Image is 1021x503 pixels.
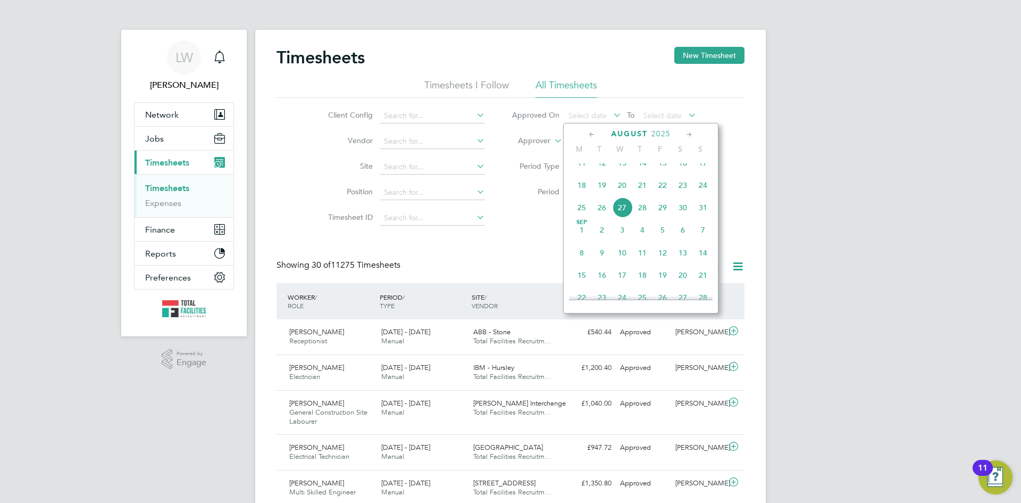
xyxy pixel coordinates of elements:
[632,197,652,218] span: 28
[616,395,671,413] div: Approved
[612,243,632,263] span: 10
[277,260,403,271] div: Showing
[325,136,373,145] label: Vendor
[647,261,721,272] label: Approved
[135,174,233,217] div: Timesheets
[572,197,592,218] span: 25
[673,175,693,195] span: 23
[381,363,430,372] span: [DATE] - [DATE]
[380,185,485,200] input: Search for...
[472,301,498,310] span: VENDOR
[121,30,247,336] nav: Main navigation
[560,324,616,341] div: £540.44
[135,127,233,150] button: Jobs
[381,372,404,381] span: Manual
[612,153,632,173] span: 13
[616,439,671,457] div: Approved
[381,327,430,336] span: [DATE] - [DATE]
[381,479,430,488] span: [DATE] - [DATE]
[693,153,713,173] span: 17
[177,358,206,367] span: Engage
[315,293,317,301] span: /
[380,160,485,175] input: Search for...
[535,79,597,98] li: All Timesheets
[643,111,682,120] span: Select date
[632,287,652,308] span: 25
[145,134,164,144] span: Jobs
[289,363,344,372] span: [PERSON_NAME]
[652,175,673,195] span: 22
[277,47,365,68] h2: Timesheets
[651,129,671,138] span: 2025
[671,439,726,457] div: [PERSON_NAME]
[612,175,632,195] span: 20
[473,336,551,345] span: Total Facilities Recruitm…
[616,475,671,492] div: Approved
[592,153,612,173] span: 12
[978,460,1012,494] button: Open Resource Center, 11 new notifications
[630,144,650,154] span: T
[693,197,713,218] span: 31
[312,260,331,270] span: 30 of
[693,175,713,195] span: 24
[690,144,710,154] span: S
[134,79,234,92] span: Louise Walsh
[135,151,233,174] button: Timesheets
[403,293,405,301] span: /
[673,220,693,240] span: 6
[135,266,233,289] button: Preferences
[325,187,373,196] label: Position
[673,265,693,285] span: 20
[632,153,652,173] span: 14
[652,153,673,173] span: 15
[512,187,559,196] label: Period
[162,300,206,317] img: tfrecruitment-logo-retina.png
[612,220,632,240] span: 3
[693,243,713,263] span: 14
[612,287,632,308] span: 24
[473,488,551,497] span: Total Facilities Recruitm…
[632,220,652,240] span: 4
[572,175,592,195] span: 18
[135,218,233,241] button: Finance
[624,108,638,122] span: To
[673,287,693,308] span: 27
[380,134,485,149] input: Search for...
[381,408,404,417] span: Manual
[632,243,652,263] span: 11
[652,220,673,240] span: 5
[162,349,207,369] a: Powered byEngage
[652,197,673,218] span: 29
[568,111,607,120] span: Select date
[611,129,648,138] span: August
[673,153,693,173] span: 16
[473,399,566,408] span: [PERSON_NAME] Interchange
[671,395,726,413] div: [PERSON_NAME]
[473,408,551,417] span: Total Facilities Recruitm…
[569,144,589,154] span: M
[671,324,726,341] div: [PERSON_NAME]
[652,265,673,285] span: 19
[289,372,320,381] span: Electrician
[145,225,175,235] span: Finance
[592,287,612,308] span: 23
[289,399,344,408] span: [PERSON_NAME]
[145,273,191,283] span: Preferences
[135,242,233,265] button: Reports
[312,260,400,270] span: 11275 Timesheets
[288,301,304,310] span: ROLE
[145,198,181,208] a: Expenses
[175,51,193,64] span: LW
[592,265,612,285] span: 16
[632,265,652,285] span: 18
[670,144,690,154] span: S
[134,300,234,317] a: Go to home page
[503,136,550,146] label: Approver
[693,220,713,240] span: 7
[325,110,373,120] label: Client Config
[652,243,673,263] span: 12
[589,144,609,154] span: T
[560,475,616,492] div: £1,350.80
[484,293,487,301] span: /
[325,161,373,171] label: Site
